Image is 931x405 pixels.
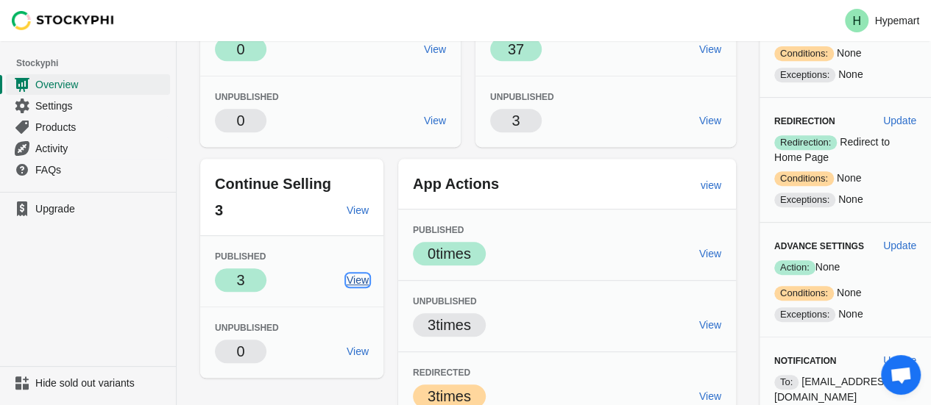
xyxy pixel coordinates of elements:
span: Stockyphi [16,56,176,71]
p: [EMAIL_ADDRESS][DOMAIN_NAME] [774,374,916,404]
span: Conditions: [774,286,834,301]
span: 0 [236,41,244,57]
span: FAQs [35,162,167,177]
span: App Actions [413,176,499,192]
span: Activity [35,141,167,156]
button: Update [877,232,922,259]
text: H [853,15,862,27]
span: View [699,319,721,331]
span: Update [883,354,916,366]
span: Conditions: [774,46,834,61]
h3: Redirection [774,115,871,127]
button: Update [877,107,922,134]
span: 3 times [428,317,471,333]
a: View [693,107,727,134]
span: Update [883,115,916,126]
p: Redirect to Home Page [774,135,916,165]
span: View [424,43,446,55]
span: View [699,248,721,259]
span: 3 times [428,388,471,404]
span: Hide sold out variants [35,376,167,390]
span: Settings [35,98,167,113]
h3: Advance Settings [774,240,871,252]
a: Overview [6,74,170,95]
span: View [699,43,721,55]
span: Unpublished [215,92,279,102]
span: Exceptions: [774,193,835,207]
span: 3 [236,272,244,288]
img: Stockyphi [12,11,115,30]
div: Open chat [881,355,921,395]
a: View [341,197,375,223]
span: Redirection: [774,135,837,150]
span: Published [215,251,266,262]
a: View [693,36,727,62]
h3: Notification [774,355,871,367]
span: Upgrade [35,201,167,216]
p: 3 [511,110,520,131]
p: None [774,171,916,186]
span: Update [883,240,916,251]
p: None [774,285,916,301]
button: Avatar with initials HHypemart [839,6,925,35]
span: To: [774,375,799,390]
a: Hide sold out variants [6,373,170,393]
p: None [774,46,916,61]
a: Products [6,116,170,137]
a: View [341,338,375,365]
span: Published [413,225,464,235]
span: View [347,345,369,357]
span: Continue Selling [215,176,331,192]
a: View [341,267,375,293]
span: Unpublished [413,296,477,307]
a: Settings [6,95,170,116]
span: Overview [35,77,167,92]
span: View [699,115,721,126]
a: View [693,312,727,338]
span: Avatar with initials H [845,9,868,32]
span: 0 [236,112,244,129]
a: View [693,240,727,267]
span: Redirected [413,368,470,378]
a: View [418,36,452,62]
a: Activity [6,137,170,159]
span: Conditions: [774,171,834,186]
span: Unpublished [490,92,554,102]
span: Action: [774,260,815,275]
span: View [347,274,369,286]
span: 37 [508,41,524,57]
span: view [701,179,721,191]
span: View [699,390,721,402]
p: None [774,259,916,275]
p: None [774,67,916,82]
p: None [774,192,916,207]
p: Hypemart [874,15,919,26]
span: View [347,204,369,216]
span: Unpublished [215,323,279,333]
span: 0 [236,343,244,359]
span: Products [35,120,167,135]
span: Exceptions: [774,68,835,82]
span: 3 [215,202,223,218]
span: 0 times [428,245,471,262]
button: Update [877,347,922,373]
a: Upgrade [6,198,170,219]
span: View [424,115,446,126]
span: Exceptions: [774,307,835,322]
p: None [774,307,916,322]
a: FAQs [6,159,170,180]
a: view [695,172,727,198]
a: View [418,107,452,134]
